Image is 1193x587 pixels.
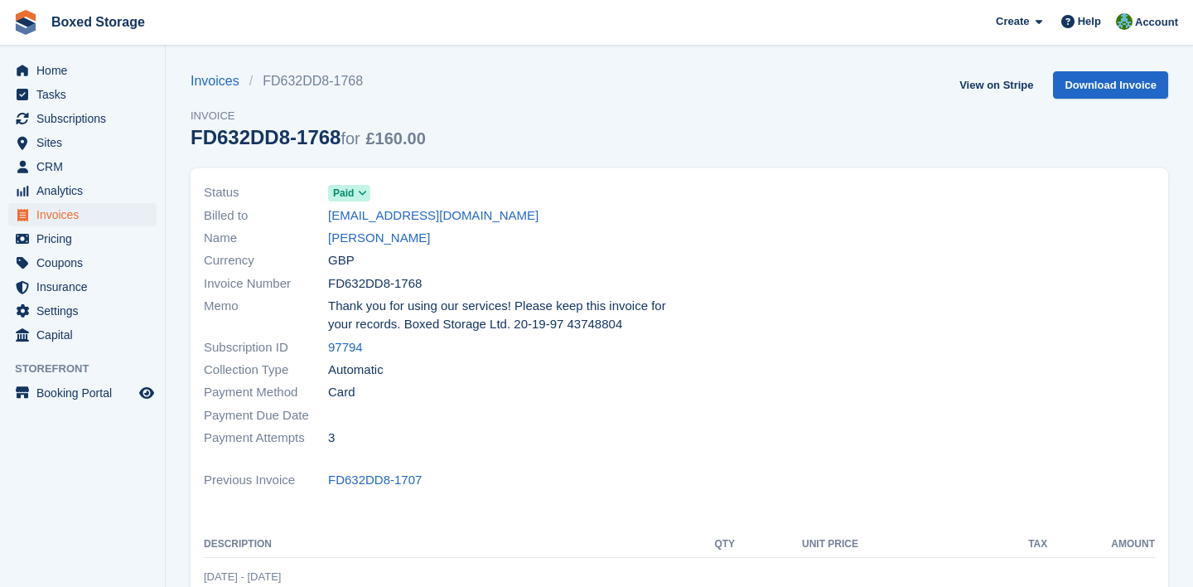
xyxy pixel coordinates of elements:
[1053,71,1168,99] a: Download Invoice
[8,155,157,178] a: menu
[137,383,157,403] a: Preview store
[8,59,157,82] a: menu
[191,108,426,124] span: Invoice
[8,107,157,130] a: menu
[8,251,157,274] a: menu
[36,227,136,250] span: Pricing
[328,183,370,202] a: Paid
[8,381,157,405] a: menu
[996,13,1029,30] span: Create
[204,406,328,425] span: Payment Due Date
[328,338,363,357] a: 97794
[36,323,136,347] span: Capital
[690,531,735,558] th: QTY
[1116,13,1133,30] img: Tobias Butler
[204,183,328,202] span: Status
[204,206,328,226] span: Billed to
[204,251,328,270] span: Currency
[8,83,157,106] a: menu
[36,275,136,298] span: Insurance
[8,323,157,347] a: menu
[204,297,328,334] span: Memo
[8,203,157,226] a: menu
[36,251,136,274] span: Coupons
[1078,13,1101,30] span: Help
[204,531,690,558] th: Description
[333,186,354,201] span: Paid
[328,383,355,402] span: Card
[204,229,328,248] span: Name
[735,531,858,558] th: Unit Price
[36,59,136,82] span: Home
[36,299,136,323] span: Settings
[36,179,136,202] span: Analytics
[204,471,328,490] span: Previous Invoice
[328,471,422,490] a: FD632DD8-1707
[36,83,136,106] span: Tasks
[328,361,384,380] span: Automatic
[8,179,157,202] a: menu
[13,10,38,35] img: stora-icon-8386f47178a22dfd0bd8f6a31ec36ba5ce8667c1dd55bd0f319d3a0aa187defe.svg
[341,129,360,148] span: for
[8,299,157,323] a: menu
[36,107,136,130] span: Subscriptions
[204,383,328,402] span: Payment Method
[1047,531,1155,558] th: Amount
[8,131,157,154] a: menu
[204,570,281,583] span: [DATE] - [DATE]
[36,203,136,226] span: Invoices
[328,274,422,293] span: FD632DD8-1768
[191,71,426,91] nav: breadcrumbs
[8,227,157,250] a: menu
[328,229,430,248] a: [PERSON_NAME]
[204,361,328,380] span: Collection Type
[15,361,165,377] span: Storefront
[45,8,152,36] a: Boxed Storage
[36,155,136,178] span: CRM
[858,531,1047,558] th: Tax
[365,129,425,148] span: £160.00
[328,206,539,226] a: [EMAIL_ADDRESS][DOMAIN_NAME]
[36,131,136,154] span: Sites
[204,429,328,448] span: Payment Attempts
[191,71,249,91] a: Invoices
[204,338,328,357] span: Subscription ID
[191,126,426,148] div: FD632DD8-1768
[953,71,1040,99] a: View on Stripe
[204,274,328,293] span: Invoice Number
[328,251,355,270] span: GBP
[328,297,669,334] span: Thank you for using our services! Please keep this invoice for your records. Boxed Storage Ltd. 2...
[8,275,157,298] a: menu
[36,381,136,405] span: Booking Portal
[1135,14,1178,31] span: Account
[328,429,335,448] span: 3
